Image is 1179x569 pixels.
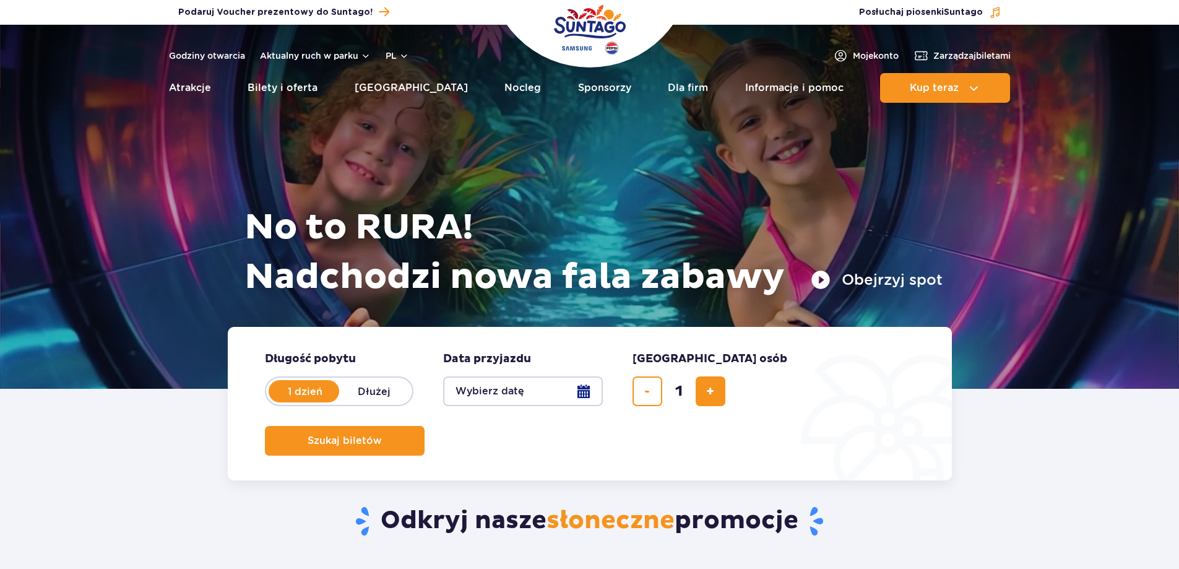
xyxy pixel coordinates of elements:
[386,50,409,62] button: pl
[668,73,708,103] a: Dla firm
[633,376,662,406] button: usuń bilet
[339,378,410,404] label: Dłużej
[664,376,694,406] input: liczba biletów
[169,73,211,103] a: Atrakcje
[169,50,245,62] a: Godziny otwarcia
[833,48,899,63] a: Mojekonto
[227,505,952,537] h2: Odkryj nasze promocje
[578,73,631,103] a: Sponsorzy
[178,6,373,19] span: Podaruj Voucher prezentowy do Suntago!
[910,82,959,93] span: Kup teraz
[811,270,943,290] button: Obejrzyj spot
[248,73,317,103] a: Bilety i oferta
[933,50,1011,62] span: Zarządzaj biletami
[244,203,943,302] h1: No to RURA! Nadchodzi nowa fala zabawy
[443,376,603,406] button: Wybierz datę
[944,8,983,17] span: Suntago
[355,73,468,103] a: [GEOGRAPHIC_DATA]
[265,426,425,456] button: Szukaj biletów
[859,6,983,19] span: Posłuchaj piosenki
[880,73,1010,103] button: Kup teraz
[504,73,541,103] a: Nocleg
[270,378,340,404] label: 1 dzień
[745,73,844,103] a: Informacje i pomoc
[696,376,725,406] button: dodaj bilet
[260,51,371,61] button: Aktualny ruch w parku
[443,352,531,367] span: Data przyjazdu
[546,505,675,536] span: słoneczne
[228,327,952,480] form: Planowanie wizyty w Park of Poland
[178,4,389,20] a: Podaruj Voucher prezentowy do Suntago!
[633,352,787,367] span: [GEOGRAPHIC_DATA] osób
[853,50,899,62] span: Moje konto
[265,352,356,367] span: Długość pobytu
[308,435,382,446] span: Szukaj biletów
[859,6,1001,19] button: Posłuchaj piosenkiSuntago
[913,48,1011,63] a: Zarządzajbiletami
